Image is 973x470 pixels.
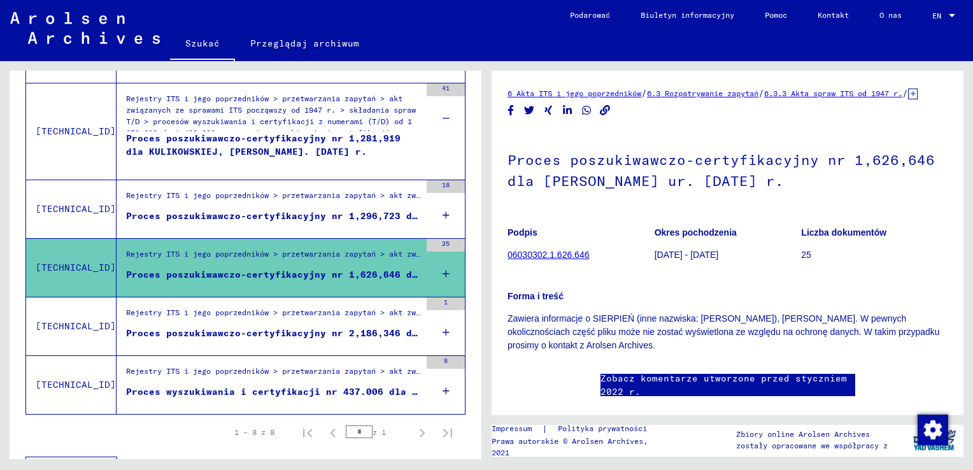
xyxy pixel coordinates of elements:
div: Rejestry ITS i jego poprzedników > przetwarzania zapytań > akt związanych ze sprawami ITS począws... [126,366,420,383]
div: 18 [427,180,465,193]
img: Zmienianie zgody [918,415,948,445]
td: [TECHNICAL_ID] [26,180,117,238]
button: Ostatnia strona [435,420,460,445]
div: Rejestry ITS i jego poprzedników > przetwarzania zapytań > akt związanych ze sprawami ITS od 1947... [126,248,420,266]
div: 1 [427,297,465,310]
div: Proces poszukiwawczo-certyfikacyjny nr 1,296,723 dla KULIKOWSKIEJ, [PERSON_NAME]. [DATE] r. [126,210,420,223]
td: [TECHNICAL_ID] [26,238,117,297]
div: Proces poszukiwawczo-certyfikacyjny nr 1,626,646 dla [PERSON_NAME] ur. [DATE] r. [126,268,420,281]
a: 6.3 Rozpatrywanie zapytań [647,89,758,98]
button: Następna strona [409,420,435,445]
a: Zobacz komentarze utworzone przed styczniem 2022 r. [600,372,855,399]
td: [TECHNICAL_ID] [26,297,117,355]
button: Pierwsza strona [295,420,320,445]
p: Zbiory online Arolsen Archives [736,429,888,440]
b: Liczba dokumentów [801,227,886,238]
font: | [542,422,548,436]
a: 6.3.3 Akta spraw ITS od 1947 r. [764,89,902,98]
h1: Proces poszukiwawczo-certyfikacyjny nr 1,626,646 dla [PERSON_NAME] ur. [DATE] r. [508,131,948,208]
p: 25 [801,248,948,262]
div: Rejestry ITS i jego poprzedników > przetwarzania zapytań > akt związanych ze sprawami ITS począws... [126,93,420,138]
div: 41 [427,83,465,96]
a: 06030302.1.626.646 [508,250,589,260]
b: Forma i treść [508,291,564,301]
a: Polityka prywatności [548,422,662,436]
p: Prawa autorskie © Arolsen Archives, 2021 [492,436,668,459]
div: 25 [427,239,465,252]
b: Okres pochodzenia [655,227,737,238]
button: Udostępnij na Facebooku [504,103,518,118]
button: Poprzednia strona [320,420,346,445]
div: Proces wyszukiwania i certyfikacji nr 437.006 dla [PERSON_NAME]. [DATE] r. [126,385,420,399]
a: Szukać [170,28,235,61]
span: / [902,87,908,99]
a: 6 Akta ITS i jego poprzedników [508,89,641,98]
img: Arolsen_neg.svg [10,12,160,44]
button: Udostępnij na Xing [542,103,555,118]
span: EN [932,11,946,20]
a: Impressum [492,422,542,436]
div: Proces poszukiwawczo-certyfikacyjny nr 2,186,346 dla DRZEMICKA, [PERSON_NAME]. [DATE] r. [126,327,420,340]
div: 8 [427,356,465,369]
button: Udostępnij na LinkedIn [561,103,574,118]
img: yv_logo.png [911,424,958,456]
div: Proces poszukiwawczo-certyfikacyjny nr 1,281,919 dla KULIKOWSKIEJ, [PERSON_NAME]. [DATE] r. [126,132,420,170]
span: / [758,87,764,99]
div: 1 – 8 z 8 [234,427,274,438]
div: Rejestry ITS i jego poprzedników > przetwarzania zapytań > akt związanych ze sprawami ITS począws... [126,307,420,325]
td: [TECHNICAL_ID] [26,83,117,180]
button: Udostępnij na Twitterze [523,103,536,118]
button: Kopiuj link [599,103,612,118]
p: zostały opracowane we współpracy z [736,440,888,452]
a: Przeglądaj archiwum [235,28,374,59]
p: Zawiera informacje o SIERPIEŃ (inne nazwiska: [PERSON_NAME]), [PERSON_NAME]. W pewnych okolicznoś... [508,312,948,352]
font: z 1 [373,427,386,437]
div: Rejestry ITS i jego poprzedników > przetwarzania zapytań > akt związanych ze sprawami ITS począws... [126,190,420,208]
p: [DATE] - [DATE] [655,248,801,262]
b: Podpis [508,227,537,238]
td: [TECHNICAL_ID] [26,355,117,414]
button: Udostępnij na WhatsApp [580,103,593,118]
span: / [641,87,647,99]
